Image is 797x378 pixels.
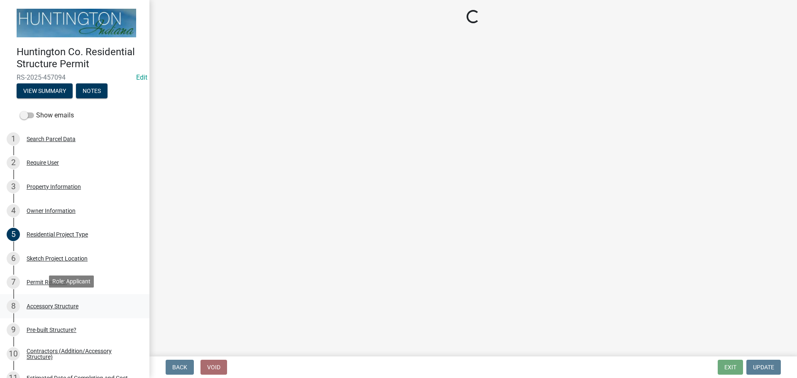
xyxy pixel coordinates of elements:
[7,300,20,313] div: 8
[49,276,94,288] div: Role: Applicant
[27,256,88,261] div: Sketch Project Location
[7,180,20,193] div: 3
[27,279,67,285] div: Permit Renewal
[7,323,20,337] div: 9
[17,83,73,98] button: View Summary
[7,204,20,217] div: 4
[136,73,147,81] wm-modal-confirm: Edit Application Number
[27,303,78,309] div: Accessory Structure
[200,360,227,375] button: Void
[7,228,20,241] div: 5
[7,252,20,265] div: 6
[27,232,88,237] div: Residential Project Type
[7,156,20,169] div: 2
[136,73,147,81] a: Edit
[17,9,136,37] img: Huntington County, Indiana
[7,132,20,146] div: 1
[746,360,781,375] button: Update
[166,360,194,375] button: Back
[20,110,74,120] label: Show emails
[753,364,774,371] span: Update
[27,136,76,142] div: Search Parcel Data
[17,88,73,95] wm-modal-confirm: Summary
[17,73,133,81] span: RS-2025-457094
[27,348,136,360] div: Contractors (Addition/Accessory Structure)
[76,88,108,95] wm-modal-confirm: Notes
[27,327,76,333] div: Pre-built Structure?
[17,46,143,70] h4: Huntington Co. Residential Structure Permit
[172,364,187,371] span: Back
[7,347,20,361] div: 10
[7,276,20,289] div: 7
[27,160,59,166] div: Require User
[27,208,76,214] div: Owner Information
[76,83,108,98] button: Notes
[718,360,743,375] button: Exit
[27,184,81,190] div: Property Information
